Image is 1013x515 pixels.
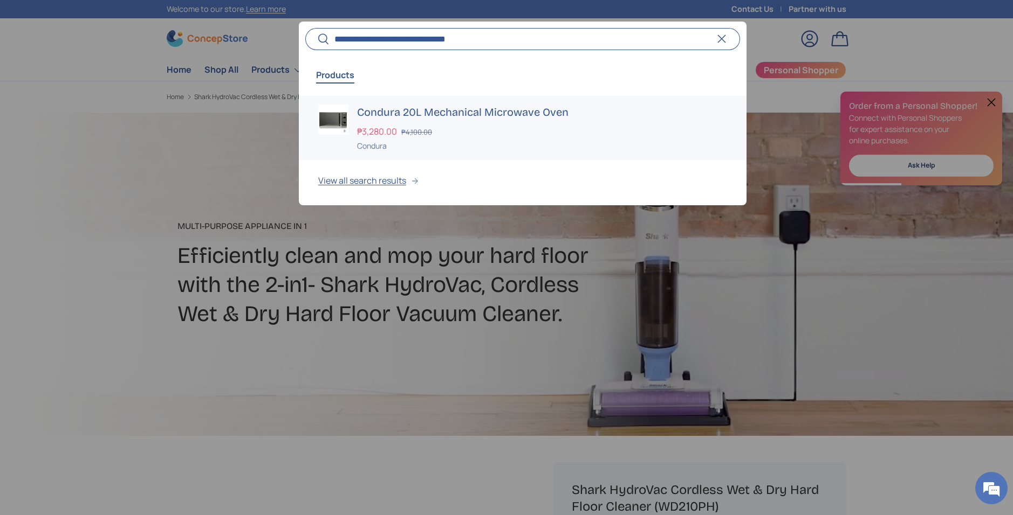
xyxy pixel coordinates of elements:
textarea: Type your message and hit 'Enter' [5,294,206,332]
button: View all search results [299,160,747,205]
span: We're online! [63,136,149,245]
button: Products [316,62,354,87]
div: Condura [357,140,727,151]
a: Condura 20L Mechanical Microwave Oven ₱3,280.00 ₱4,100.00 Condura [299,96,747,160]
s: ₱4,100.00 [401,127,432,137]
h3: Condura 20L Mechanical Microwave Oven [357,105,727,120]
div: Minimize live chat window [177,5,203,31]
strong: ₱3,280.00 [357,126,400,137]
div: Chat with us now [56,60,181,74]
